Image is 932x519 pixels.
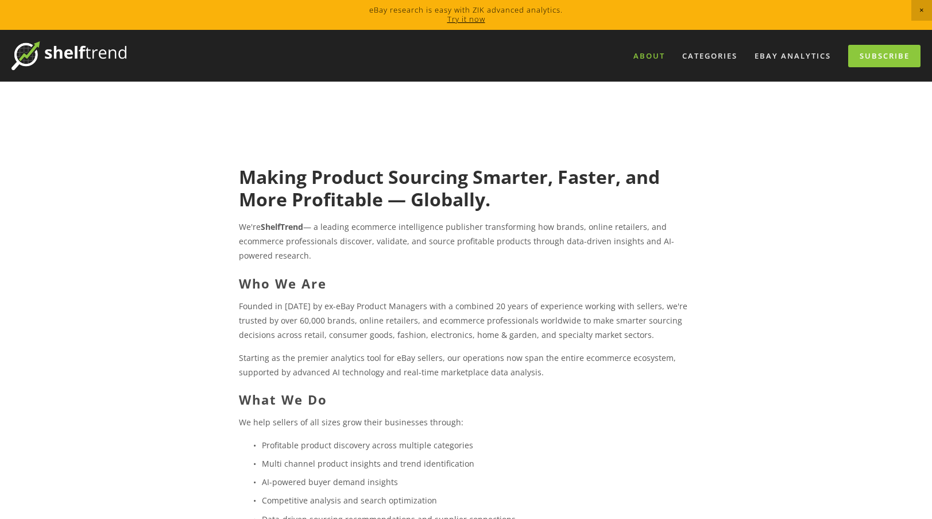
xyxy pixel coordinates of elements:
[239,351,693,379] p: Starting as the premier analytics tool for eBay sellers, our operations now span the entire ecomm...
[239,299,693,343] p: Founded in [DATE] by ex-eBay Product Managers with a combined 20 years of experience working with...
[261,221,303,232] strong: ShelfTrend
[239,275,327,292] strong: Who We Are
[262,493,693,508] p: Competitive analysis and search optimization
[11,41,126,70] img: ShelfTrend
[675,47,745,66] div: Categories
[626,47,672,66] a: About
[239,220,693,263] p: We're — a leading ecommerce intelligence publisher transforming how brands, online retailers, and...
[848,45,921,67] a: Subscribe
[239,391,327,408] strong: What We Do
[447,14,485,24] a: Try it now
[262,438,693,452] p: Profitable product discovery across multiple categories
[262,475,693,489] p: AI-powered buyer demand insights
[239,164,664,211] strong: Making Product Sourcing Smarter, Faster, and More Profitable — Globally.
[747,47,838,66] a: eBay Analytics
[262,456,693,471] p: Multi channel product insights and trend identification
[239,415,693,429] p: We help sellers of all sizes grow their businesses through:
